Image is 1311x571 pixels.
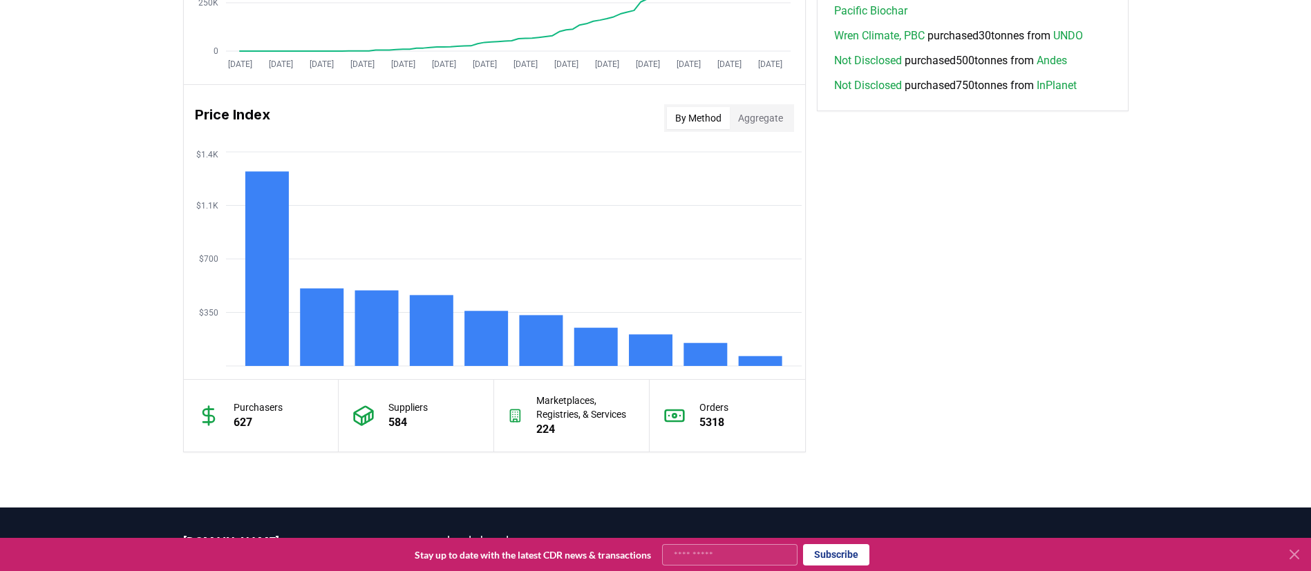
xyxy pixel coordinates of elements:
tspan: [DATE] [350,59,374,69]
tspan: [DATE] [227,59,252,69]
tspan: $350 [199,308,218,318]
tspan: [DATE] [554,59,578,69]
p: Suppliers [388,400,428,414]
tspan: [DATE] [594,59,619,69]
p: [DOMAIN_NAME] [183,532,392,552]
tspan: [DATE] [717,59,741,69]
p: Purchasers [234,400,283,414]
a: Leaderboards [447,532,656,549]
tspan: $700 [199,254,218,264]
tspan: [DATE] [757,59,782,69]
tspan: [DATE] [268,59,292,69]
tspan: [DATE] [635,59,659,69]
button: Aggregate [730,107,791,129]
span: purchased 500 tonnes from [834,52,1067,69]
p: 627 [234,414,283,431]
tspan: [DATE] [390,59,415,69]
tspan: [DATE] [472,59,496,69]
a: Pacific Biochar [834,3,907,19]
button: By Method [667,107,730,129]
tspan: [DATE] [309,59,333,69]
tspan: [DATE] [513,59,537,69]
p: 5318 [699,414,728,431]
h3: Price Index [195,104,270,132]
span: purchased 750 tonnes from [834,77,1077,94]
tspan: $1.1K [196,201,218,211]
tspan: $1.4K [196,150,218,159]
span: purchased 30 tonnes from [834,28,1083,44]
p: 224 [536,421,635,438]
p: Marketplaces, Registries, & Services [536,394,635,421]
a: Not Disclosed [834,77,902,94]
a: InPlanet [1037,77,1077,94]
a: Not Disclosed [834,52,902,69]
a: UNDO [1053,28,1083,44]
p: Orders [699,400,728,414]
tspan: 0 [214,46,218,56]
p: 584 [388,414,428,431]
a: Andes [1037,52,1067,69]
tspan: [DATE] [431,59,455,69]
tspan: [DATE] [676,59,700,69]
a: Wren Climate, PBC [834,28,925,44]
